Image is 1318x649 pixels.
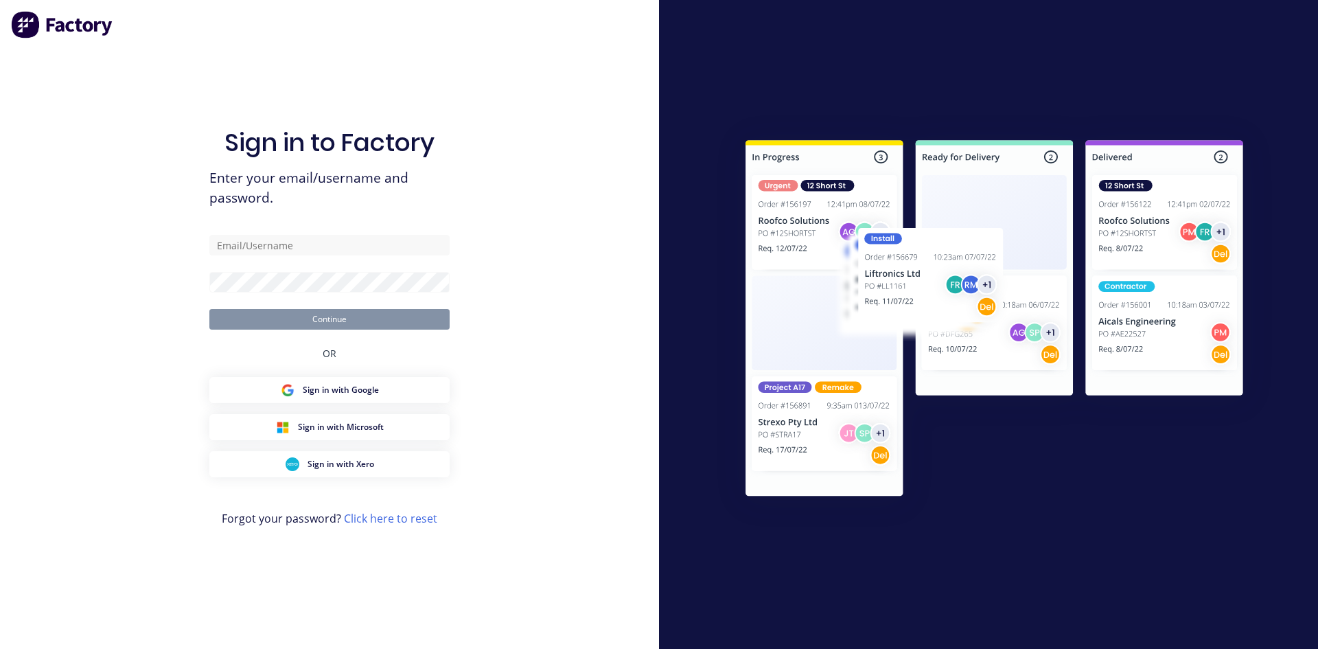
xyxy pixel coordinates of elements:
span: Enter your email/username and password. [209,168,450,208]
img: Sign in [715,113,1273,529]
input: Email/Username [209,235,450,255]
button: Microsoft Sign inSign in with Microsoft [209,414,450,440]
h1: Sign in to Factory [224,128,435,157]
span: Forgot your password? [222,510,437,527]
button: Continue [209,309,450,330]
a: Click here to reset [344,511,437,526]
img: Xero Sign in [286,457,299,471]
img: Google Sign in [281,383,294,397]
span: Sign in with Xero [308,458,374,470]
button: Xero Sign inSign in with Xero [209,451,450,477]
span: Sign in with Microsoft [298,421,384,433]
img: Microsoft Sign in [276,420,290,434]
img: Factory [11,11,114,38]
div: OR [323,330,336,377]
button: Google Sign inSign in with Google [209,377,450,403]
span: Sign in with Google [303,384,379,396]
